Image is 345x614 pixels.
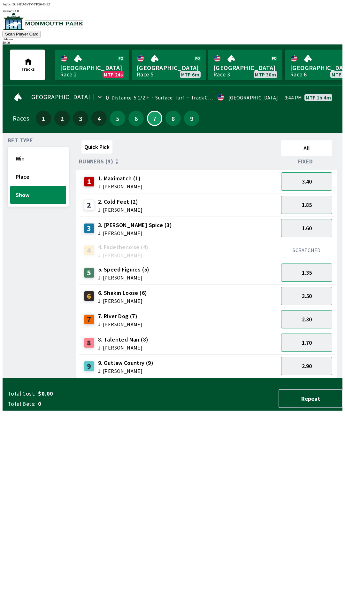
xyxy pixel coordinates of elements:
button: 4 [91,111,107,126]
span: Quick Pick [84,143,110,151]
span: 34FU-5VFV-YPG6-7HR7 [17,3,50,6]
span: 2.30 [302,316,312,323]
div: 3 [84,223,94,233]
span: MTP 1h 4m [306,95,331,100]
div: 2 [84,200,94,210]
span: J: [PERSON_NAME] [98,231,172,236]
span: J: [PERSON_NAME] [98,184,142,189]
div: Runners (9) [79,158,279,165]
span: MTP 24s [104,72,123,77]
span: 2.90 [302,362,312,370]
span: 1.35 [302,269,312,276]
span: MTP 30m [255,72,276,77]
span: 0 [38,400,139,408]
span: Total Bets: [8,400,35,408]
span: Surface: Turf [149,94,185,101]
div: Races [13,116,29,121]
span: [GEOGRAPHIC_DATA] [60,64,124,72]
span: 1.70 [302,339,312,346]
button: 9 [184,111,199,126]
div: $ 0.00 [3,41,342,44]
span: 3.50 [302,292,312,300]
button: 5 [110,111,125,126]
span: Distance: 5 1/2 F [111,94,149,101]
button: Win [10,149,66,168]
span: 9 [186,116,198,121]
div: Version 1.4.0 [3,9,342,13]
button: Place [10,168,66,186]
span: Bet Type [8,138,33,143]
span: [GEOGRAPHIC_DATA] [213,64,277,72]
span: MTP 6m [181,72,199,77]
button: 2 [54,111,70,126]
div: 4 [84,245,94,256]
span: 6 [130,116,142,121]
span: Place [16,173,61,180]
div: 1 [84,177,94,187]
span: J: [PERSON_NAME] [98,275,149,280]
span: 6. Shakin Loose (6) [98,289,147,297]
a: [GEOGRAPHIC_DATA]Race 5MTP 6m [132,50,206,80]
div: 8 [84,338,94,348]
span: 2. Cold Feet (2) [98,198,142,206]
a: [GEOGRAPHIC_DATA]Race 2MTP 24s [55,50,129,80]
span: Show [16,191,61,199]
button: Tracks [10,50,45,80]
span: 1.85 [302,201,312,209]
div: Balance [3,37,342,41]
button: 1 [36,111,51,126]
div: 9 [84,361,94,371]
div: Fixed [279,158,335,165]
button: 6 [128,111,144,126]
span: Tracks [21,66,35,72]
span: 3:44 PM [285,95,302,100]
span: Win [16,155,61,162]
button: Quick Pick [81,140,112,153]
div: Public ID: [3,3,342,6]
div: Race 3 [213,72,230,77]
button: 8 [165,111,181,126]
a: [GEOGRAPHIC_DATA]Race 3MTP 30m [208,50,282,80]
span: All [284,145,329,152]
span: J: [PERSON_NAME] [98,298,147,303]
span: $0.00 [38,390,139,398]
span: 9. Outlaw Country (9) [98,359,153,367]
button: 1.85 [281,196,332,214]
span: Total Cost: [8,390,35,398]
span: 8 [167,116,179,121]
button: 1.70 [281,334,332,352]
span: 4. Fadethenoise (4) [98,243,149,251]
span: J: [PERSON_NAME] [98,253,149,258]
div: SCRATCHED [281,247,332,253]
img: venue logo [3,13,83,30]
span: 2 [56,116,68,121]
span: J: [PERSON_NAME] [98,345,149,350]
button: 3.50 [281,287,332,305]
div: Race 6 [290,72,307,77]
span: Fixed [298,159,313,164]
div: Race 5 [137,72,153,77]
div: 0 [106,95,109,100]
span: 1. Maximatch (1) [98,174,142,183]
button: 1.35 [281,264,332,282]
div: 6 [84,291,94,301]
button: Scan Player Card [3,31,41,37]
button: 7 [147,111,162,126]
span: 7. River Dog (7) [98,312,142,320]
span: Track Condition: Firm [185,94,241,101]
span: [GEOGRAPHIC_DATA] [137,64,201,72]
div: Race 2 [60,72,77,77]
div: [GEOGRAPHIC_DATA] [228,95,278,100]
span: J: [PERSON_NAME] [98,368,153,374]
span: 1 [37,116,50,121]
span: 3. [PERSON_NAME] Spice (3) [98,221,172,229]
span: 8. Talented Man (8) [98,335,149,344]
button: Show [10,186,66,204]
span: 4 [93,116,105,121]
span: [GEOGRAPHIC_DATA] [29,94,90,99]
span: Repeat [284,395,337,402]
span: 5. Speed Figures (5) [98,265,149,274]
button: 2.30 [281,310,332,328]
div: 5 [84,268,94,278]
span: 3.40 [302,178,312,185]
